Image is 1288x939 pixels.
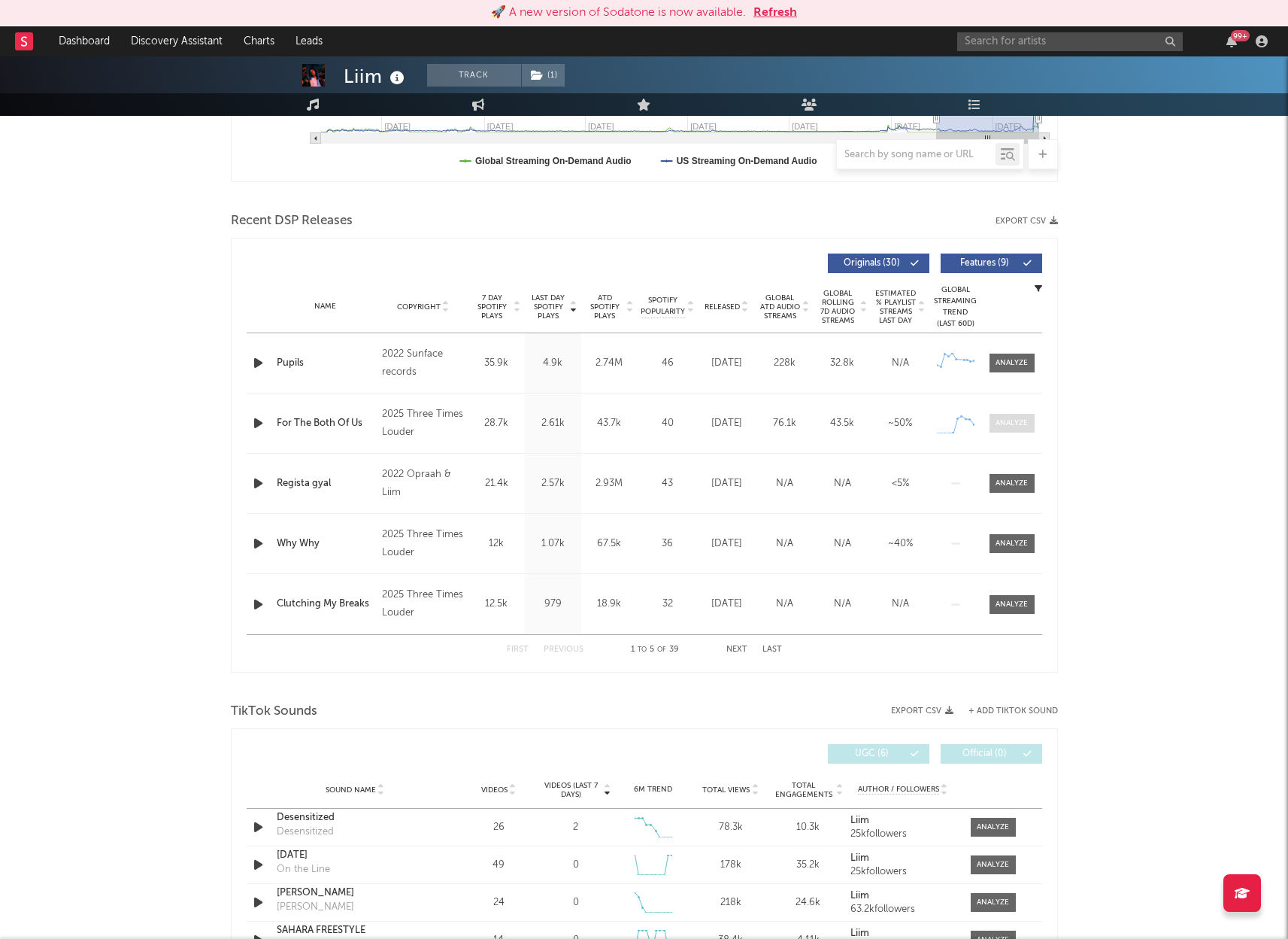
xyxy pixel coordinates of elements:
span: Videos [481,786,508,795]
button: Export CSV [891,707,953,716]
div: 43.5k [817,416,868,431]
span: of [657,646,666,653]
button: 99+ [1226,35,1237,47]
div: On the Line [277,862,330,877]
div: 18.9k [585,597,634,612]
div: [DATE] [702,356,752,371]
div: 46 [641,356,694,371]
div: <5% [875,476,926,491]
span: Official ( 0 ) [950,749,1020,758]
div: 78.3k [696,820,765,835]
button: (1) [522,64,565,87]
a: Regista gyal [277,476,375,491]
div: ~ 50 % [875,416,926,431]
div: 2025 Three Times Louder [382,526,464,562]
a: Dashboard [48,26,120,56]
span: Sound Name [326,786,376,795]
div: 43 [641,476,694,491]
strong: Liim [850,928,869,938]
span: to [638,646,647,653]
div: ~ 40 % [875,536,926,552]
div: 35.2k [773,858,843,873]
span: UGC ( 6 ) [838,749,907,758]
a: Liim [850,891,955,901]
div: 178k [696,858,765,873]
a: Leads [285,26,333,56]
a: SAHARA FREESTYLE [277,923,434,938]
div: [DATE] [702,476,752,491]
span: Total Views [702,786,750,795]
button: + Add TikTok Sound [968,707,1058,716]
div: N/A [817,597,868,612]
span: Last Day Spotify Plays [529,293,568,321]
div: 24 [464,895,534,910]
div: Desensitized [277,825,334,840]
div: [PERSON_NAME] [277,886,434,901]
span: Total Engagements [773,781,834,799]
div: 2025 Three Times Louder [382,406,464,442]
span: Spotify Popularity [641,295,685,318]
div: 10.3k [773,820,843,835]
button: Previous [544,646,583,654]
div: [DATE] [702,416,752,431]
div: 36 [641,536,694,552]
strong: Liim [850,816,869,825]
div: 12.5k [472,597,521,612]
div: N/A [759,597,810,612]
strong: Liim [850,853,869,863]
div: 0 [573,895,579,910]
button: Official(0) [941,744,1042,764]
div: Global Streaming Trend (Last 60D) [933,284,978,330]
div: 76.1k [759,416,810,431]
div: Name [277,301,375,312]
span: Originals ( 30 ) [838,259,907,268]
div: 63.2k followers [850,904,955,915]
button: Refresh [753,4,797,22]
div: 26 [464,820,534,835]
span: ATD Spotify Plays [585,293,625,321]
button: Next [726,646,747,654]
div: N/A [817,536,868,552]
button: First [507,646,529,654]
div: Clutching My Breaks [277,597,375,612]
div: 2025 Three Times Louder [382,586,464,622]
a: Charts [233,26,285,56]
div: 228k [759,356,810,371]
div: Desensitized [277,810,434,825]
div: 1.07k [529,536,577,552]
a: For The Both Of Us [277,416,375,431]
span: Global Rolling 7D Audio Streams [817,289,859,325]
a: Why Why [277,536,375,552]
span: Estimated % Playlist Streams Last Day [875,289,917,325]
span: 7 Day Spotify Plays [472,293,512,321]
div: 32 [641,597,694,612]
div: 25k followers [850,829,955,840]
div: 218k [696,895,765,910]
div: Pupils [277,356,375,371]
a: Discovery Assistant [120,26,233,56]
button: Export CSV [996,217,1058,226]
span: TikTok Sounds [231,703,317,721]
div: 979 [529,597,577,612]
input: Search by song name or URL [837,149,996,161]
a: Liim [850,816,955,826]
a: [DATE] [277,848,434,863]
button: UGC(6) [828,744,929,764]
div: N/A [875,597,926,612]
input: Search for artists [957,32,1183,51]
div: 99 + [1231,30,1250,41]
div: 2 [573,820,578,835]
div: 6M Trend [618,784,688,795]
div: 2.61k [529,416,577,431]
span: Released [705,302,740,311]
div: 49 [464,858,534,873]
div: [DATE] [702,536,752,552]
span: Global ATD Audio Streams [759,293,801,321]
div: 1 5 39 [614,641,696,659]
div: 28.7k [472,416,521,431]
span: ( 1 ) [521,64,565,87]
div: 0 [573,858,579,873]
